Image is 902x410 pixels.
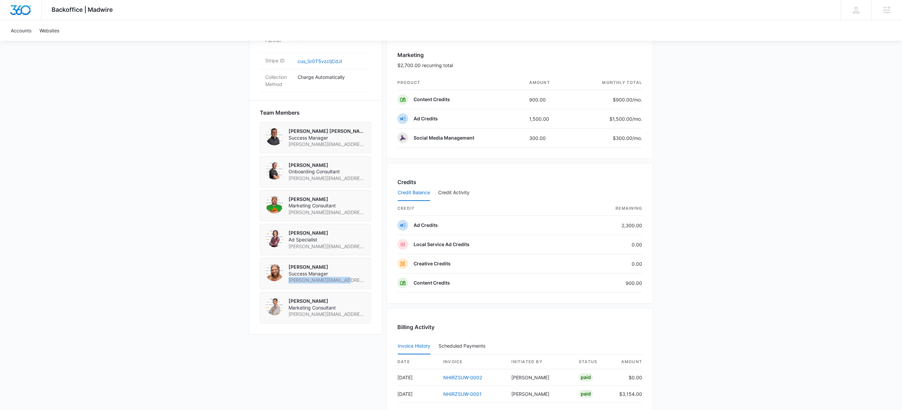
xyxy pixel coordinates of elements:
p: $300.00 [610,135,642,142]
th: date [397,355,438,369]
a: Accounts [7,20,35,41]
td: 0.00 [571,254,642,273]
div: Paid [579,373,593,381]
h3: Billing Activity [397,323,642,331]
span: Ad Specialist [289,236,365,243]
span: [PERSON_NAME][EMAIL_ADDRESS][DOMAIN_NAME] [289,209,365,216]
span: [PERSON_NAME][EMAIL_ADDRESS][PERSON_NAME][DOMAIN_NAME] [289,277,365,284]
p: $1,500.00 [609,115,642,122]
button: Credit Activity [438,185,470,201]
img: Justin Zochniak [266,196,283,213]
a: cus_Sr0T5vzcIjCdJI [298,58,342,64]
button: Invoice History [398,338,430,354]
span: /mo. [632,135,642,141]
span: [PERSON_NAME][EMAIL_ADDRESS][PERSON_NAME][DOMAIN_NAME] [289,311,365,318]
span: Success Manager [289,270,365,277]
td: 300.00 [524,128,573,148]
p: $900.00 [610,96,642,103]
td: [DATE] [397,386,438,402]
p: Content Credits [414,280,450,286]
span: [PERSON_NAME][EMAIL_ADDRESS][PERSON_NAME][DOMAIN_NAME] [289,141,365,148]
td: 0.00 [571,235,642,254]
img: Jamie Dagg [266,264,283,281]
span: Team Members [260,109,300,117]
th: Remaining [571,201,642,216]
div: Paid [579,390,593,398]
td: [PERSON_NAME] [506,386,573,402]
button: Credit Balance [398,185,430,201]
td: [DATE] [397,369,438,386]
img: Josh Sherman [266,298,283,315]
p: [PERSON_NAME] [PERSON_NAME] [289,128,365,135]
p: Content Credits [414,96,450,103]
td: 900.00 [524,90,573,109]
th: invoice [438,355,506,369]
th: Initiated By [506,355,573,369]
p: [PERSON_NAME] [289,230,365,236]
div: Scheduled Payments [439,344,488,348]
p: Ad Credits [414,115,438,122]
span: /mo. [632,116,642,122]
span: [PERSON_NAME][EMAIL_ADDRESS][PERSON_NAME][DOMAIN_NAME] [289,175,365,182]
th: monthly total [572,76,642,90]
h3: Marketing [397,51,453,59]
img: Slater Drost [266,128,283,145]
p: [PERSON_NAME] [289,264,365,270]
p: Creative Credits [414,260,451,267]
p: [PERSON_NAME] [289,298,365,304]
p: Ad Credits [414,222,438,229]
a: NHIRZSUW-0001 [443,391,482,397]
th: amount [524,76,573,90]
p: Social Media Management [414,135,474,141]
h3: Credits [397,178,416,186]
a: Websites [35,20,63,41]
p: $2,700.00 recurring total [397,62,453,69]
span: Success Manager [289,135,365,141]
img: Jessie Hoerr [266,230,283,247]
span: Marketing Consultant [289,304,365,311]
th: credit [397,201,571,216]
th: status [573,355,614,369]
div: Stripe IDcus_Sr0T5vzcIjCdJI [260,53,371,69]
span: Backoffice | Madwire [52,6,113,13]
div: Collection MethodCharge Automatically [260,69,371,92]
th: amount [614,355,642,369]
td: 900.00 [571,273,642,293]
td: $0.00 [614,369,642,386]
dt: Stripe ID [265,57,292,64]
th: product [397,76,524,90]
span: Marketing Consultant [289,202,365,209]
td: $3,154.00 [614,386,642,402]
span: Onboarding Consultant [289,168,365,175]
p: Local Service Ad Credits [414,241,470,248]
div: Partner- [260,33,371,53]
span: [PERSON_NAME][EMAIL_ADDRESS][PERSON_NAME][DOMAIN_NAME] [289,243,365,250]
span: /mo. [632,97,642,102]
p: [PERSON_NAME] [289,196,365,203]
td: 2,300.00 [571,216,642,235]
td: [PERSON_NAME] [506,369,573,386]
p: [PERSON_NAME] [289,162,365,169]
p: Charge Automatically [298,74,366,81]
a: NHIRZSUW-0002 [443,375,482,380]
td: 1,500.00 [524,109,573,128]
dt: Collection Method [265,74,292,88]
img: Tyler Brungardt [266,162,283,179]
